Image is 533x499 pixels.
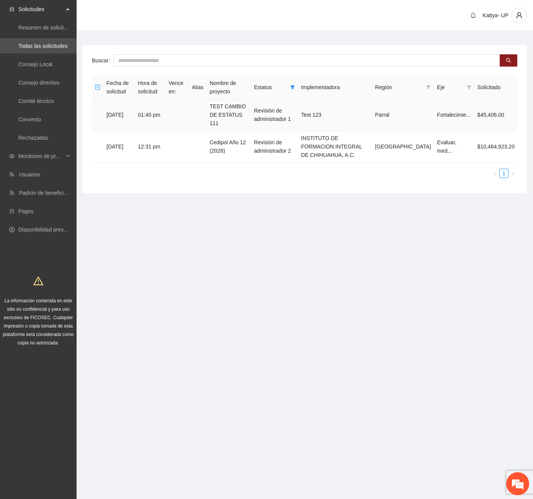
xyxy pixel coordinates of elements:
[206,99,251,131] td: TEST CAMBIO DE ESTATUS 111
[189,76,206,99] th: Alias
[468,12,479,18] span: bell
[512,12,526,19] span: user
[18,43,67,49] a: Todas las solicitudes
[103,76,135,99] th: Fecha de solicitud
[474,76,518,99] th: Solicitado
[425,82,432,93] span: filter
[298,99,372,131] td: Test 123
[426,85,431,90] span: filter
[375,83,423,91] span: Región
[18,2,64,17] span: Solicitudes
[206,131,251,163] td: Cedipol Año 12 (2026)
[33,276,43,286] span: warning
[18,116,41,122] a: Convenio
[103,99,135,131] td: [DATE]
[18,98,54,104] a: Comité técnico
[18,227,84,233] a: Disponibilidad presupuestal
[298,131,372,163] td: INSTITUTO DE FORMACION INTEGRAL DE CHIHUAHUA, A.C.
[465,82,473,93] span: filter
[18,135,48,141] a: Rechazadas
[508,169,518,178] li: Next Page
[474,99,518,131] td: $45,406.00
[372,99,434,131] td: Parral
[165,76,189,99] th: Vence en:
[289,82,296,93] span: filter
[492,171,497,176] span: left
[490,169,499,178] button: left
[18,80,59,86] a: Consejo directivo
[19,190,75,196] a: Padrón de beneficiarios
[103,131,135,163] td: [DATE]
[508,169,518,178] button: right
[506,58,511,64] span: search
[467,85,471,90] span: filter
[18,61,52,67] a: Consejo Local
[251,131,298,163] td: Revisión de administrador 2
[254,83,287,91] span: Estatus
[290,85,295,90] span: filter
[135,76,165,99] th: Hora de solicitud
[372,131,434,163] td: [GEOGRAPHIC_DATA]
[512,8,527,23] button: user
[437,112,471,118] span: Fortalecimie...
[18,208,34,214] a: Pagos
[135,99,165,131] td: 01:40 pm
[511,171,515,176] span: right
[490,169,499,178] li: Previous Page
[437,139,456,154] span: Evaluar, med...
[92,54,114,67] label: Buscar
[18,24,105,31] a: Resumen de solicitudes por aprobar
[9,153,15,159] span: eye
[135,131,165,163] td: 12:31 pm
[298,76,372,99] th: Implementadora
[467,9,479,21] button: bell
[500,169,508,178] a: 1
[500,54,517,67] button: search
[9,7,15,12] span: inbox
[19,171,40,178] a: Usuarios
[206,76,251,99] th: Nombre de proyecto
[482,12,508,18] span: Kattya- UP
[18,148,64,164] span: Monitoreo de proyectos
[3,298,74,346] span: La información contenida en este sitio es confidencial y para uso exclusivo de FICOSEC. Cualquier...
[437,83,463,91] span: Eje
[95,85,100,90] span: minus-square
[251,99,298,131] td: Revisión de administrador 1
[474,131,518,163] td: $10,464,923.20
